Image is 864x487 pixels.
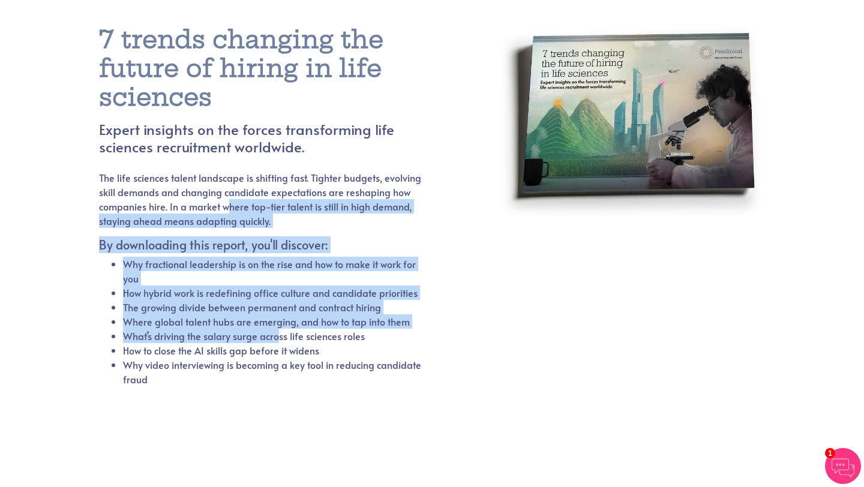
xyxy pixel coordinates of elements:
li: Why video interviewing is becoming a key tool in reducing candidate fraud [123,357,422,386]
h1: 7 trends changing the future of hiring in life sciences [99,25,451,112]
li: Why fractional leadership is on the rise and how to make it work for you [123,257,422,285]
h5: By downloading this report, you'll discover: [99,238,422,252]
h4: Expert insights on the forces transforming life sciences recruitment worldwide. [99,121,451,156]
li: How hybrid work is redefining office culture and candidate priorities [123,285,422,300]
p: The life sciences talent landscape is shifting fast. Tighter budgets, evolving skill demands and ... [99,170,422,228]
li: What’s driving the salary surge across life sciences roles [123,329,422,343]
img: Chatbot [825,448,861,484]
span: 1 [825,448,835,458]
li: The growing divide between permanent and contract hiring [123,300,422,314]
li: Where global talent hubs are emerging, and how to tap into them [123,314,422,329]
img: report cover [498,8,765,359]
li: How to close the AI skills gap before it widens [123,343,422,357]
